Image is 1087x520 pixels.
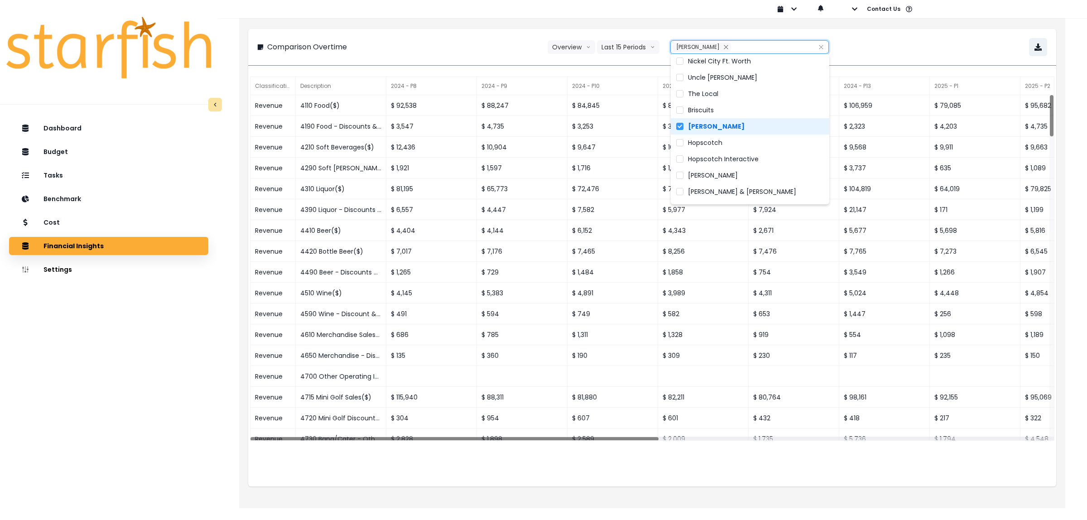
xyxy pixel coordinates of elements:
[296,116,386,137] div: 4190 Food - Discounts & Comps($)
[749,283,839,303] div: $ 4,311
[839,283,930,303] div: $ 5,024
[568,387,658,408] div: $ 81,880
[386,303,477,324] div: $ 491
[658,283,749,303] div: $ 3,989
[296,178,386,199] div: 4310 Liquor($)
[723,44,729,50] svg: close
[818,44,824,50] svg: close
[250,324,296,345] div: Revenue
[568,262,658,283] div: $ 1,484
[386,283,477,303] div: $ 4,145
[749,429,839,449] div: $ 1,735
[296,262,386,283] div: 4490 Beer - Discounts & Comps($)
[477,303,568,324] div: $ 594
[386,324,477,345] div: $ 686
[477,199,568,220] div: $ 4,447
[477,429,568,449] div: $ 1,898
[839,241,930,262] div: $ 7,765
[9,213,208,231] button: Cost
[930,408,1020,429] div: $ 217
[568,283,658,303] div: $ 4,891
[250,95,296,116] div: Revenue
[688,73,757,82] span: Uncle [PERSON_NAME]
[250,262,296,283] div: Revenue
[839,77,930,95] div: 2024 - P13
[721,43,731,52] button: Remove
[9,166,208,184] button: Tasks
[839,158,930,178] div: $ 3,737
[673,43,731,52] div: Dirdie Birdie
[568,303,658,324] div: $ 749
[930,116,1020,137] div: $ 4,203
[9,119,208,137] button: Dashboard
[296,366,386,387] div: 4700 Other Operating Income($)
[688,106,714,115] span: Briscuits
[386,241,477,262] div: $ 7,017
[568,178,658,199] div: $ 72,476
[477,220,568,241] div: $ 4,144
[839,408,930,429] div: $ 418
[586,43,591,52] svg: arrow down line
[568,220,658,241] div: $ 6,152
[839,178,930,199] div: $ 104,819
[688,154,759,164] span: Hopscotch Interactive
[386,408,477,429] div: $ 304
[930,77,1020,95] div: 2025 - P1
[818,43,824,52] button: Clear
[250,429,296,449] div: Revenue
[930,283,1020,303] div: $ 4,448
[296,429,386,449] div: 4730 Banq/Cater - Other Income($)
[930,387,1020,408] div: $ 92,155
[477,345,568,366] div: $ 360
[930,178,1020,199] div: $ 64,019
[688,171,738,180] span: [PERSON_NAME]
[250,366,296,387] div: Revenue
[658,178,749,199] div: $ 72,098
[250,77,296,95] div: Classification
[250,220,296,241] div: Revenue
[477,77,568,95] div: 2024 - P9
[296,303,386,324] div: 4590 Wine - Discount & Comps($)
[296,199,386,220] div: 4390 Liquor - Discounts & Comps($)
[688,89,718,98] span: The Local
[839,199,930,220] div: $ 21,147
[296,241,386,262] div: 4420 Bottle Beer($)
[568,429,658,449] div: $ 2,589
[43,148,68,156] p: Budget
[386,387,477,408] div: $ 115,940
[9,237,208,255] button: Financial Insights
[839,324,930,345] div: $ 554
[250,241,296,262] div: Revenue
[43,195,81,203] p: Benchmark
[477,324,568,345] div: $ 785
[749,345,839,366] div: $ 230
[676,43,720,51] span: [PERSON_NAME]
[930,241,1020,262] div: $ 7,273
[568,324,658,345] div: $ 1,311
[930,95,1020,116] div: $ 79,085
[597,40,659,54] button: Last 15 Periodsarrow down line
[749,303,839,324] div: $ 653
[477,387,568,408] div: $ 88,311
[749,324,839,345] div: $ 919
[296,158,386,178] div: 4290 Soft [PERSON_NAME]. - Discounts & Comps($)
[267,42,347,53] p: Comparison Overtime
[250,199,296,220] div: Revenue
[386,77,477,95] div: 2024 - P8
[477,262,568,283] div: $ 729
[568,137,658,158] div: $ 9,647
[296,408,386,429] div: 4720 Mini Golf Discounts($)
[658,429,749,449] div: $ 2,009
[386,199,477,220] div: $ 6,557
[749,241,839,262] div: $ 7,476
[930,324,1020,345] div: $ 1,098
[688,187,796,196] span: [PERSON_NAME] & [PERSON_NAME]
[658,137,749,158] div: $ 10,312
[477,241,568,262] div: $ 7,176
[43,219,60,226] p: Cost
[250,303,296,324] div: Revenue
[568,77,658,95] div: 2024 - P10
[296,77,386,95] div: Description
[658,303,749,324] div: $ 582
[930,345,1020,366] div: $ 235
